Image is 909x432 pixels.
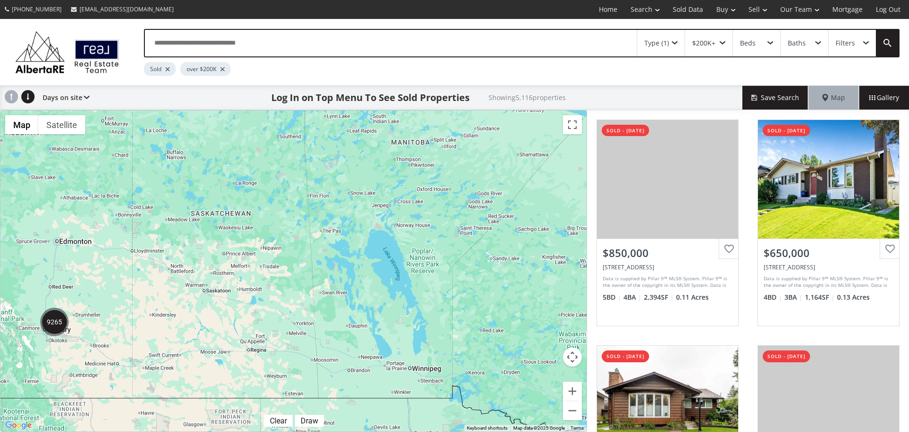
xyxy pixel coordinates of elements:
span: 5 BD [603,293,621,302]
button: Save Search [742,86,809,110]
div: Days on site [38,86,89,110]
span: [PHONE_NUMBER] [12,5,62,13]
button: Zoom in [563,382,582,401]
button: Keyboard shortcuts [467,425,508,432]
span: [EMAIL_ADDRESS][DOMAIN_NAME] [80,5,174,13]
div: Sold [144,62,176,76]
div: 9265 [40,308,69,336]
div: Data is supplied by Pillar 9™ MLS® System. Pillar 9™ is the owner of the copyright in its MLS® Sy... [603,275,730,289]
span: Map [822,93,845,102]
div: 7219 Range Drive NW, Calgary, AB T3G 1H2 [764,263,893,271]
span: 1,164 SF [805,293,835,302]
div: $850,000 [603,246,732,260]
img: Logo [10,28,124,76]
button: Map camera controls [563,348,582,367]
div: Beds [740,40,756,46]
span: 4 BA [624,293,642,302]
h1: Log In on Top Menu To See Sold Properties [271,91,470,104]
a: sold - [DATE]$650,000[STREET_ADDRESS]Data is supplied by Pillar 9™ MLS® System. Pillar 9™ is the ... [748,110,909,336]
div: Filters [836,40,855,46]
span: 0.11 Acres [676,293,709,302]
button: Toggle fullscreen view [563,115,582,134]
div: Click to draw. [295,416,324,425]
span: 3 BA [784,293,802,302]
a: sold - [DATE]$850,000[STREET_ADDRESS]Data is supplied by Pillar 9™ MLS® System. Pillar 9™ is the ... [587,110,748,336]
div: Click to clear. [264,416,293,425]
div: over $200K [180,62,231,76]
a: Open this area in Google Maps (opens a new window) [3,419,34,432]
div: $200K+ [692,40,715,46]
div: 11948 Valley Ridge Drive NW, Calgary, AB T3B 5V3 [603,263,732,271]
div: Map [809,86,859,110]
div: $650,000 [764,246,893,260]
span: 0.13 Acres [837,293,870,302]
span: Map data ©2025 Google [513,425,565,431]
a: [EMAIL_ADDRESS][DOMAIN_NAME] [66,0,178,18]
span: Gallery [869,93,899,102]
div: Gallery [859,86,909,110]
h2: Showing 5,116 properties [489,94,566,101]
button: Zoom out [563,401,582,420]
span: 2,394 SF [644,293,674,302]
img: Google [3,419,34,432]
span: 4 BD [764,293,782,302]
div: Data is supplied by Pillar 9™ MLS® System. Pillar 9™ is the owner of the copyright in its MLS® Sy... [764,275,891,289]
div: Clear [267,416,289,425]
button: Show street map [5,115,38,134]
div: Type (1) [644,40,669,46]
div: Draw [298,416,321,425]
div: Baths [788,40,806,46]
button: Show satellite imagery [38,115,85,134]
a: Terms [570,425,584,431]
